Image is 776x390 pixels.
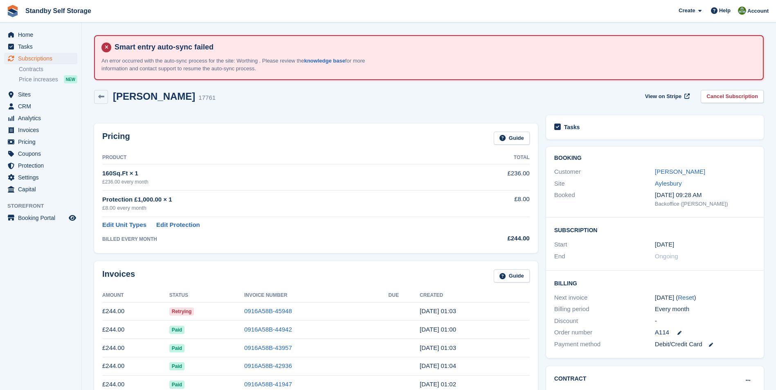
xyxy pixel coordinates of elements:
span: Tasks [18,41,67,52]
span: Subscriptions [18,53,67,64]
span: Protection [18,160,67,171]
div: NEW [64,75,77,83]
td: £244.00 [102,321,169,339]
div: Backoffice ([PERSON_NAME]) [655,200,756,208]
div: Payment method [554,340,655,349]
span: Ongoing [655,253,678,260]
div: - [655,316,756,326]
td: £244.00 [102,339,169,357]
span: Booking Portal [18,212,67,224]
h2: Billing [554,279,756,287]
time: 2025-07-27 00:00:25 UTC [420,326,456,333]
a: Guide [494,132,530,145]
div: £236.00 every month [102,178,450,186]
div: 17761 [198,93,216,103]
a: 0916A58B-44942 [244,326,292,333]
div: Customer [554,167,655,177]
a: menu [4,101,77,112]
a: menu [4,172,77,183]
h4: Smart entry auto-sync failed [111,43,756,52]
h2: Contract [554,374,587,383]
div: Debit/Credit Card [655,340,756,349]
a: Contracts [19,65,77,73]
a: Cancel Subscription [701,90,764,103]
div: Site [554,179,655,188]
div: [DATE] ( ) [655,293,756,303]
span: Paid [169,381,184,389]
th: Due [389,289,420,302]
a: menu [4,148,77,159]
span: Capital [18,184,67,195]
td: £236.00 [450,164,529,190]
div: Discount [554,316,655,326]
a: menu [4,29,77,40]
th: Total [450,151,529,164]
th: Invoice Number [244,289,389,302]
a: knowledge base [304,58,345,64]
span: CRM [18,101,67,112]
a: Edit Protection [156,220,200,230]
a: menu [4,112,77,124]
a: Edit Unit Types [102,220,146,230]
a: Reset [678,294,694,301]
h2: Booking [554,155,756,161]
h2: Invoices [102,269,135,283]
th: Created [420,289,530,302]
span: Home [18,29,67,40]
div: 160Sq.Ft × 1 [102,169,450,178]
span: Retrying [169,307,194,316]
a: View on Stripe [642,90,691,103]
td: £244.00 [102,357,169,375]
time: 2025-06-27 00:03:14 UTC [420,344,456,351]
div: Billing period [554,305,655,314]
div: Protection £1,000.00 × 1 [102,195,450,204]
h2: Subscription [554,226,756,234]
div: End [554,252,655,261]
time: 2025-08-27 00:03:42 UTC [420,307,456,314]
span: Analytics [18,112,67,124]
span: Paid [169,326,184,334]
p: An error occurred with the auto-sync process for the site: Worthing . Please review the for more ... [101,57,388,73]
td: £244.00 [102,302,169,321]
span: Pricing [18,136,67,148]
a: menu [4,212,77,224]
img: Steve Hambridge [738,7,746,15]
span: Coupons [18,148,67,159]
h2: Pricing [102,132,130,145]
span: Paid [169,362,184,370]
div: Every month [655,305,756,314]
span: Invoices [18,124,67,136]
a: 0916A58B-42936 [244,362,292,369]
span: A114 [655,328,669,337]
a: menu [4,184,77,195]
div: Start [554,240,655,249]
span: Paid [169,344,184,352]
a: menu [4,160,77,171]
h2: Tasks [564,123,580,131]
div: Next invoice [554,293,655,303]
a: Preview store [67,213,77,223]
a: [PERSON_NAME] [655,168,705,175]
div: Booked [554,191,655,208]
a: Guide [494,269,530,283]
a: 0916A58B-41947 [244,381,292,388]
span: Help [719,7,731,15]
div: £8.00 every month [102,204,450,212]
span: Storefront [7,202,81,210]
time: 2025-05-27 00:04:26 UTC [420,362,456,369]
a: menu [4,41,77,52]
div: Order number [554,328,655,337]
a: Aylesbury [655,180,682,187]
a: 0916A58B-43957 [244,344,292,351]
h2: [PERSON_NAME] [113,91,195,102]
span: View on Stripe [645,92,682,101]
th: Status [169,289,244,302]
div: BILLED EVERY MONTH [102,235,450,243]
a: 0916A58B-45948 [244,307,292,314]
span: Settings [18,172,67,183]
a: Standby Self Storage [22,4,94,18]
a: menu [4,53,77,64]
span: Account [747,7,769,15]
a: menu [4,136,77,148]
a: menu [4,89,77,100]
